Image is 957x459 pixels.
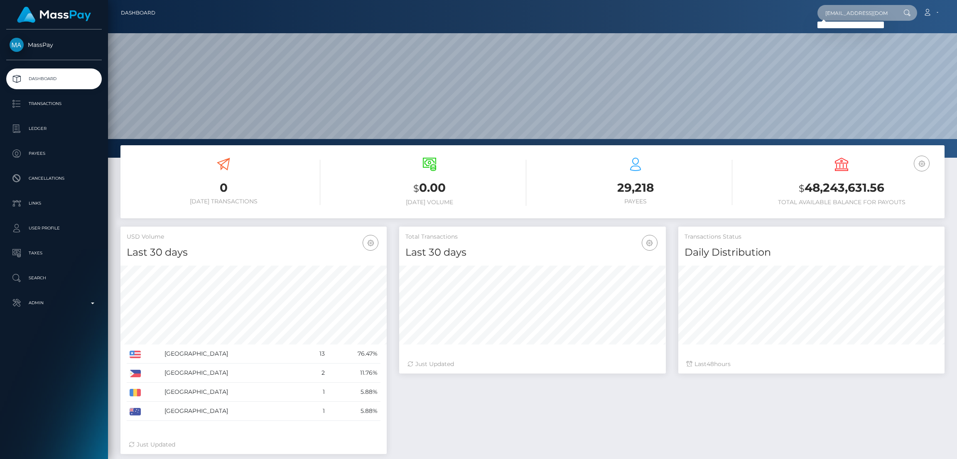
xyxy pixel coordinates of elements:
a: Dashboard [121,4,155,22]
div: Just Updated [407,360,657,369]
td: [GEOGRAPHIC_DATA] [162,364,304,383]
a: Ledger [6,118,102,139]
h6: [DATE] Volume [333,199,526,206]
a: Search [6,268,102,288]
input: Search... [817,5,896,21]
a: Cancellations [6,168,102,189]
h4: Daily Distribution [685,245,938,260]
h6: Total Available Balance for Payouts [745,199,938,206]
a: User Profile [6,218,102,239]
img: RO.png [130,389,141,396]
p: User Profile [10,222,98,234]
h5: Total Transactions [405,233,659,241]
img: MassPay Logo [17,7,91,23]
h6: Payees [539,198,732,205]
h5: USD Volume [127,233,380,241]
h3: 0 [127,180,320,196]
h3: 48,243,631.56 [745,180,938,197]
h6: [DATE] Transactions [127,198,320,205]
td: 11.76% [328,364,381,383]
h4: Last 30 days [127,245,380,260]
p: Taxes [10,247,98,259]
p: Ledger [10,122,98,135]
a: Admin [6,293,102,313]
a: Payees [6,143,102,164]
h5: Transactions Status [685,233,938,241]
p: Payees [10,147,98,160]
h3: 29,218 [539,180,732,196]
p: Transactions [10,98,98,110]
a: Dashboard [6,68,102,89]
h4: Last 30 days [405,245,659,260]
img: AU.png [130,408,141,415]
p: Admin [10,297,98,309]
a: Taxes [6,243,102,264]
a: Transactions [6,93,102,114]
td: 76.47% [328,344,381,364]
td: 2 [304,364,328,383]
div: Last hours [687,360,936,369]
img: US.png [130,351,141,358]
small: $ [413,183,419,194]
img: PH.png [130,370,141,377]
img: MassPay [10,38,24,52]
td: [GEOGRAPHIC_DATA] [162,383,304,402]
td: [GEOGRAPHIC_DATA] [162,402,304,421]
span: 48 [707,360,714,368]
div: Just Updated [129,440,378,449]
td: 5.88% [328,402,381,421]
td: 1 [304,383,328,402]
td: [GEOGRAPHIC_DATA] [162,344,304,364]
span: MassPay [6,41,102,49]
td: 13 [304,344,328,364]
p: Dashboard [10,73,98,85]
p: Cancellations [10,172,98,185]
h3: 0.00 [333,180,526,197]
p: Links [10,197,98,210]
p: Search [10,272,98,284]
a: Links [6,193,102,214]
small: $ [799,183,805,194]
td: 1 [304,402,328,421]
td: 5.88% [328,383,381,402]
